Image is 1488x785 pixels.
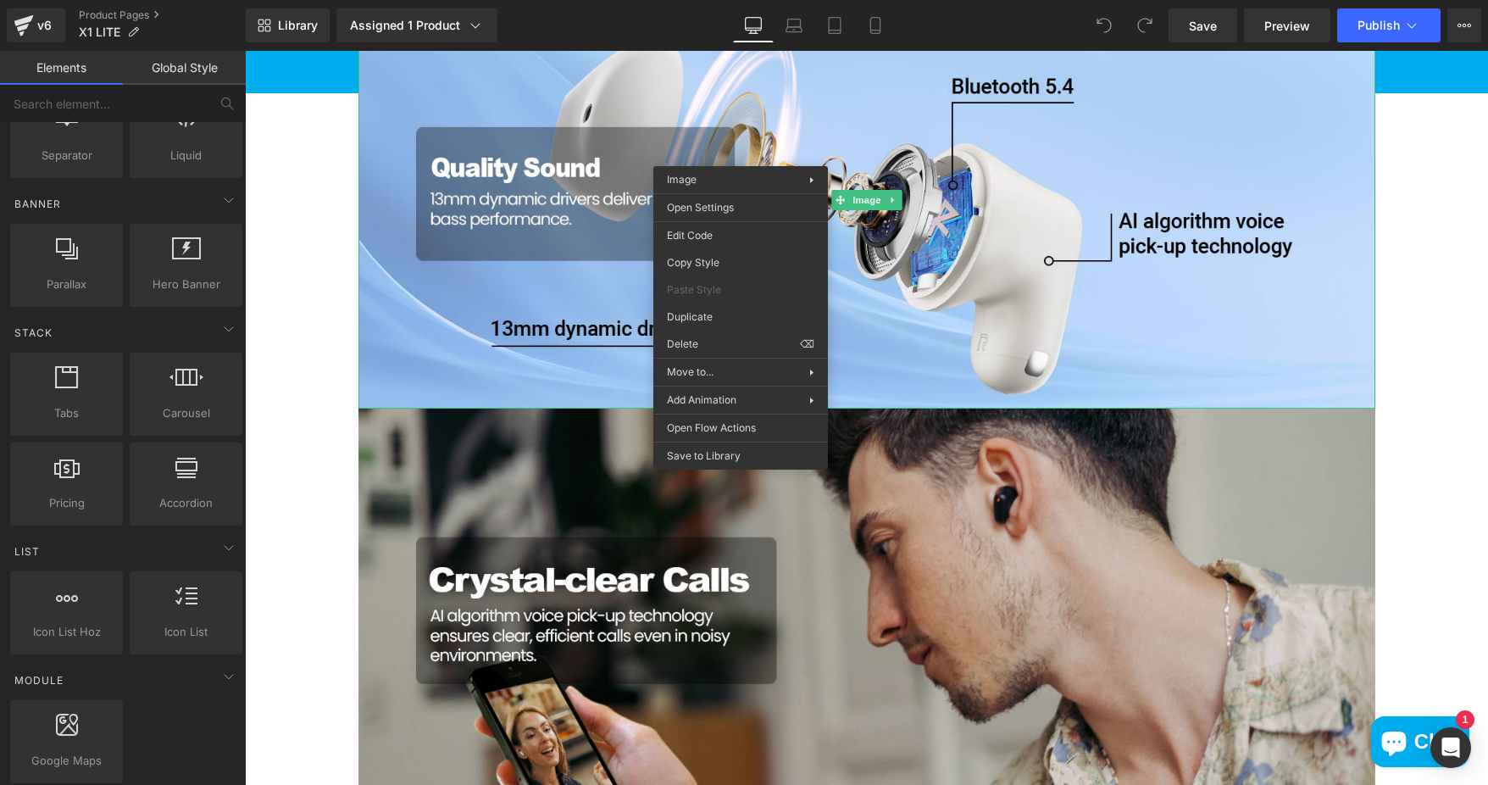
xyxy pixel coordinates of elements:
[15,623,118,641] span: Icon List Hoz
[1337,8,1441,42] button: Publish
[15,752,118,770] span: Google Maps
[7,8,65,42] a: v6
[1358,19,1400,32] span: Publish
[350,17,484,34] div: Assigned 1 Product
[814,8,855,42] a: Tablet
[1244,8,1330,42] a: Preview
[667,337,800,352] span: Delete
[1447,8,1481,42] button: More
[135,276,237,293] span: Hero Banner
[13,672,65,688] span: Module
[246,8,330,42] a: New Library
[667,420,814,436] span: Open Flow Actions
[135,147,237,164] span: Liquid
[15,276,118,293] span: Parallax
[135,494,237,512] span: Accordion
[135,404,237,422] span: Carousel
[1189,17,1217,35] span: Save
[135,623,237,641] span: Icon List
[667,448,814,464] span: Save to Library
[855,8,896,42] a: Mobile
[667,255,814,270] span: Copy Style
[79,8,246,22] a: Product Pages
[667,200,814,215] span: Open Settings
[667,173,697,186] span: Image
[15,494,118,512] span: Pricing
[1430,727,1471,768] div: Open Intercom Messenger
[667,392,809,408] span: Add Animation
[13,196,63,212] span: Banner
[1128,8,1162,42] button: Redo
[1121,665,1230,721] inbox-online-store-chat: Shopify online store chat
[34,14,55,36] div: v6
[1087,8,1121,42] button: Undo
[667,365,809,380] span: Move to...
[123,51,246,85] a: Global Style
[639,139,657,159] a: Expand / Collapse
[667,282,814,298] span: Paste Style
[15,147,118,164] span: Separator
[13,325,54,341] span: Stack
[278,18,318,33] span: Library
[667,228,814,243] span: Edit Code
[604,139,640,159] span: Image
[13,543,42,560] span: List
[1264,17,1310,35] span: Preview
[800,337,814,352] span: ⌫
[733,8,774,42] a: Desktop
[15,404,118,422] span: Tabs
[774,8,814,42] a: Laptop
[667,309,814,325] span: Duplicate
[79,25,120,39] span: X1 LITE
